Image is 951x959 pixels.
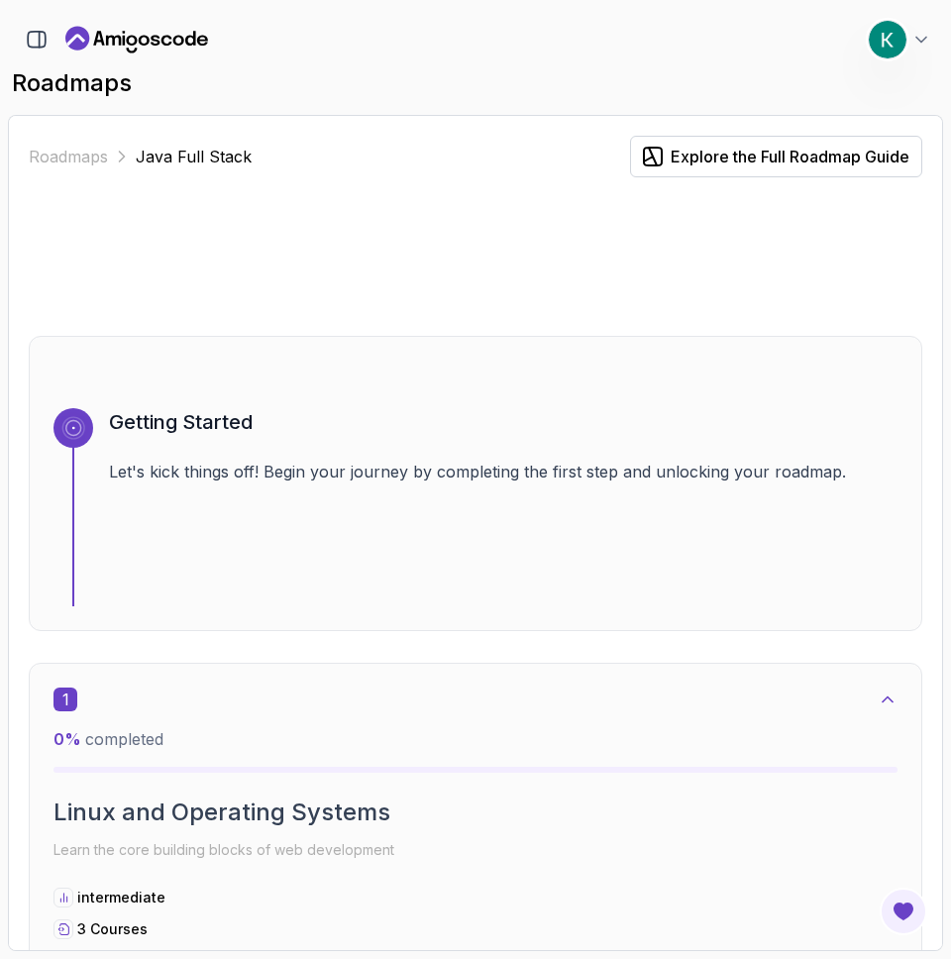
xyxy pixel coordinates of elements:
[77,920,148,937] span: 3 Courses
[868,20,931,59] button: user profile image
[53,836,898,864] p: Learn the core building blocks of web development
[869,21,906,58] img: user profile image
[53,797,898,828] h2: Linux and Operating Systems
[109,460,898,483] p: Let's kick things off! Begin your journey by completing the first step and unlocking your roadmap.
[109,408,898,436] h3: Getting Started
[53,729,81,749] span: 0 %
[880,888,927,935] button: Open Feedback Button
[12,67,939,99] h2: roadmaps
[65,24,208,55] a: Landing page
[29,145,108,168] a: Roadmaps
[136,145,252,168] p: Java Full Stack
[77,888,165,907] p: intermediate
[53,688,77,711] span: 1
[53,729,163,749] span: completed
[671,145,909,168] div: Explore the Full Roadmap Guide
[630,136,922,177] button: Explore the Full Roadmap Guide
